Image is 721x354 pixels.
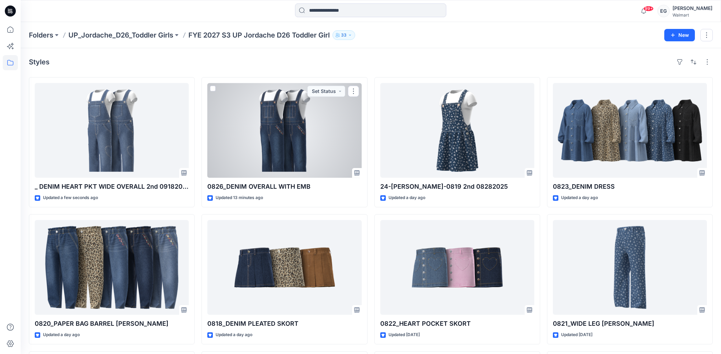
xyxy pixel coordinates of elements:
[657,5,670,17] div: EG
[673,4,712,12] div: [PERSON_NAME]
[216,194,263,201] p: Updated 13 minutes ago
[68,30,173,40] a: UP_Jordache_D26_Toddler Girls
[664,29,695,41] button: New
[553,182,707,191] p: 0823_DENIM DRESS
[561,331,592,339] p: Updated [DATE]
[29,30,53,40] a: Folders
[35,83,189,178] a: _ DENIM HEART PKT WIDE OVERALL 2nd 09182025fa26
[35,319,189,329] p: 0820_PAPER BAG BARREL [PERSON_NAME]
[380,220,534,315] a: 0822_HEART POCKET SKORT
[29,58,50,66] h4: Styles
[380,182,534,191] p: 24-[PERSON_NAME]-0819 2nd 08282025
[332,30,355,40] button: 33
[673,12,712,18] div: Walmart
[553,319,707,329] p: 0821_WIDE LEG [PERSON_NAME]
[553,220,707,315] a: 0821_WIDE LEG JEAN
[35,182,189,191] p: _ DENIM HEART PKT WIDE OVERALL 2nd 09182025fa26
[207,220,361,315] a: 0818_DENIM PLEATED SKORT
[341,31,347,39] p: 33
[207,319,361,329] p: 0818_DENIM PLEATED SKORT
[553,83,707,178] a: 0823_DENIM DRESS
[389,194,425,201] p: Updated a day ago
[643,6,654,11] span: 99+
[207,83,361,178] a: 0826_DENIM OVERALL WITH EMB
[35,220,189,315] a: 0820_PAPER BAG BARREL JEAN
[43,194,98,201] p: Updated a few seconds ago
[389,331,420,339] p: Updated [DATE]
[188,30,330,40] p: FYE 2027 S3 UP Jordache D26 Toddler Girl
[207,182,361,191] p: 0826_DENIM OVERALL WITH EMB
[561,194,598,201] p: Updated a day ago
[380,319,534,329] p: 0822_HEART POCKET SKORT
[43,331,80,339] p: Updated a day ago
[216,331,252,339] p: Updated a day ago
[380,83,534,178] a: 24-wd-jd-0819 2nd 08282025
